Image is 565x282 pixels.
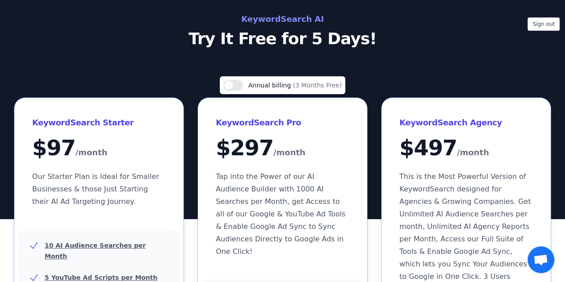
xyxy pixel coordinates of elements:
h2: KeywordSearch AI [83,12,483,26]
div: $ 97 [32,137,166,160]
span: (3 Months Free) [293,82,342,89]
span: Tap into the Power of our AI Audience Builder with 1000 AI Searches per Month, get Access to all ... [216,172,345,256]
a: Open chat [527,246,554,273]
p: Try It Free for 5 Days! [83,30,483,48]
h3: KeywordSearch Starter [32,116,166,130]
u: 10 AI Audience Searches per Month [45,242,146,260]
u: 5 YouTube Ad Scripts per Month [45,274,158,281]
h3: KeywordSearch Pro [216,116,349,130]
span: /month [273,145,306,160]
div: $ 297 [216,137,349,160]
span: Annual billing [248,82,293,89]
span: /month [75,145,108,160]
h3: KeywordSearch Agency [399,116,533,130]
span: Our Starter Plan is Ideal for Smaller Businesses & those Just Starting their AI Ad Targeting Jour... [32,172,159,206]
span: /month [457,145,489,160]
button: Sign out [527,17,560,31]
div: $ 497 [399,137,533,160]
